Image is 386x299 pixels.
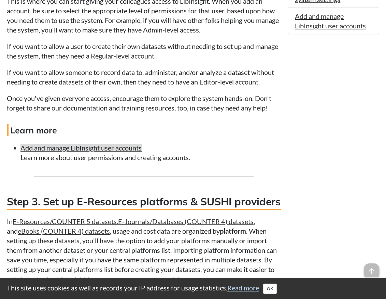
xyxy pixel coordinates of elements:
[118,217,254,225] a: E-Journals/Databases (COUNTER 4) datasets
[7,217,281,284] p: In , , and , usage and cost data are organized by . When setting up these datasets, you'll have t...
[364,264,379,272] a: arrow_upward
[7,67,281,87] p: If you want to allow someone to record data to, administer, and/or analyze a dataset without need...
[18,227,110,235] a: eBooks (COUNTER 4) datasets
[13,217,117,225] a: E-Resources/COUNTER 5 datasets
[7,124,281,136] h4: Learn more
[295,12,366,30] a: Add and manage LibInsight user accounts
[20,144,142,152] a: Add and manage LibInsight user accounts
[227,284,259,292] a: Read more
[7,41,281,61] p: If you want to allow a user to create their own datasets without needing to set up and manage the...
[7,194,281,210] h3: Step 3. Set up E-Resources platforms & SUSHI providers
[364,263,379,278] span: arrow_upward
[7,93,281,113] p: Once you've given everyone access, encourage them to explore the system hands-on. Don't forget to...
[20,143,281,162] li: Learn more about user permissions and creating accounts.
[263,284,277,294] button: Close
[220,227,246,235] strong: platform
